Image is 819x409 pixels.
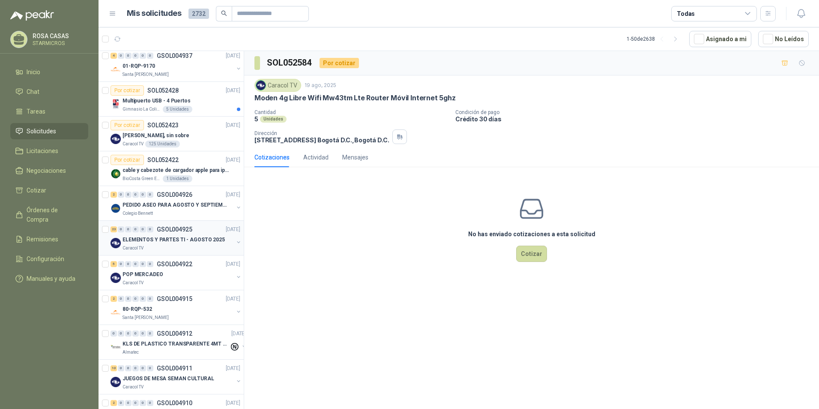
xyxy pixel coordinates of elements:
[125,400,132,406] div: 0
[99,151,244,186] a: Por cotizarSOL052422[DATE] Company Logocable y cabezote de cargador apple para iphoneBioCosta Gre...
[123,71,169,78] p: Santa [PERSON_NAME]
[118,226,124,232] div: 0
[157,226,192,232] p: GSOL004925
[111,342,121,352] img: Company Logo
[188,9,209,19] span: 2732
[118,261,124,267] div: 0
[627,32,682,46] div: 1 - 50 de 2638
[10,251,88,267] a: Configuración
[10,10,54,21] img: Logo peakr
[10,202,88,228] a: Órdenes de Compra
[468,229,595,239] h3: No has enviado cotizaciones a esta solicitud
[111,363,242,391] a: 10 0 0 0 0 0 GSOL004911[DATE] Company LogoJUEGOS DE MESA SEMAN CULTURALCaracol TV
[267,56,313,69] h3: SOL052584
[33,41,86,46] p: STARMICROS
[226,121,240,129] p: [DATE]
[305,81,336,90] p: 19 ago, 2025
[254,130,389,136] p: Dirección
[140,261,146,267] div: 0
[10,271,88,287] a: Manuales y ayuda
[140,400,146,406] div: 0
[226,260,240,268] p: [DATE]
[226,226,240,234] p: [DATE]
[111,365,117,371] div: 10
[157,192,192,198] p: GSOL004926
[111,273,121,283] img: Company Logo
[226,295,240,303] p: [DATE]
[342,153,368,162] div: Mensajes
[123,245,143,252] p: Caracol TV
[140,296,146,302] div: 0
[254,79,301,92] div: Caracol TV
[132,53,139,59] div: 0
[254,109,448,115] p: Cantidad
[118,192,124,198] div: 0
[123,314,169,321] p: Santa [PERSON_NAME]
[118,296,124,302] div: 0
[132,400,139,406] div: 0
[221,10,227,16] span: search
[125,296,132,302] div: 0
[157,296,192,302] p: GSOL004915
[123,271,163,279] p: POP MERCADEO
[125,226,132,232] div: 0
[111,64,121,75] img: Company Logo
[231,330,246,338] p: [DATE]
[10,231,88,247] a: Remisiones
[27,146,58,156] span: Licitaciones
[111,400,117,406] div: 2
[111,238,121,248] img: Company Logo
[111,53,117,59] div: 4
[125,53,132,59] div: 0
[27,235,58,244] span: Remisiones
[111,203,121,214] img: Company Logo
[145,141,180,147] div: 125 Unidades
[163,175,192,182] div: 1 Unidades
[123,236,225,244] p: ELEMENTOS Y PARTES TI - AGOSTO 2025
[147,261,153,267] div: 0
[147,87,179,93] p: SOL052428
[33,33,86,39] p: ROSA CASAS
[254,93,456,102] p: Moden 4g Libre Wifi Mw43tm Lte Router Móvil Internet 5ghz
[123,175,161,182] p: BioCosta Green Energy S.A.S
[111,307,121,318] img: Company Logo
[140,365,146,371] div: 0
[27,254,64,264] span: Configuración
[111,155,144,165] div: Por cotizar
[10,182,88,198] a: Cotizar
[111,296,117,302] div: 2
[254,153,290,162] div: Cotizaciones
[111,99,121,109] img: Company Logo
[111,224,242,252] a: 23 0 0 0 0 0 GSOL004925[DATE] Company LogoELEMENTOS Y PARTES TI - AGOSTO 2025Caracol TV
[147,331,153,337] div: 0
[226,191,240,199] p: [DATE]
[147,192,153,198] div: 0
[125,331,132,337] div: 0
[27,107,45,116] span: Tareas
[260,116,287,123] div: Unidades
[147,157,179,163] p: SOL052422
[132,261,139,267] div: 0
[123,340,229,348] p: KLS DE PLASTICO TRANSPARENTE 4MT CAL 4 Y CINTA TRA
[677,9,695,18] div: Todas
[254,115,258,123] p: 5
[111,259,242,286] a: 5 0 0 0 0 0 GSOL004922[DATE] Company LogoPOP MERCADEOCaracol TV
[27,186,46,195] span: Cotizar
[254,136,389,144] p: [STREET_ADDRESS] Bogotá D.C. , Bogotá D.C.
[99,82,244,117] a: Por cotizarSOL052428[DATE] Company LogoMultipuerto USB - 4 PuertosGimnasio La Colina5 Unidades
[10,64,88,80] a: Inicio
[140,226,146,232] div: 0
[455,109,816,115] p: Condición de pago
[123,62,155,70] p: 01-RQP-9170
[132,331,139,337] div: 0
[111,328,248,356] a: 0 0 0 0 0 0 GSOL004912[DATE] Company LogoKLS DE PLASTICO TRANSPARENTE 4MT CAL 4 Y CINTA TRAAlmatec
[27,87,39,96] span: Chat
[123,97,191,105] p: Multipuerto USB - 4 Puertos
[111,226,117,232] div: 23
[147,296,153,302] div: 0
[123,141,143,147] p: Caracol TV
[123,384,143,391] p: Caracol TV
[125,365,132,371] div: 0
[10,123,88,139] a: Solicitudes
[10,143,88,159] a: Licitaciones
